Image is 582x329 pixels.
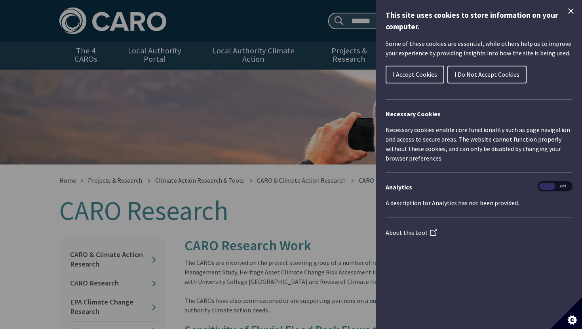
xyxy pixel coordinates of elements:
[386,66,444,83] button: I Accept Cookies
[386,198,572,208] p: A description for Analytics has not been provided.
[539,183,555,190] span: On
[386,9,572,32] h1: This site uses cookies to store information on your computer.
[393,70,437,78] span: I Accept Cookies
[550,297,582,329] button: Set cookie preferences
[386,109,572,119] h2: Necessary Cookies
[386,229,437,236] a: About this tool
[386,125,572,163] p: Necessary cookies enable core functionality such as page navigation and access to secure areas. T...
[455,70,519,78] span: I Do Not Accept Cookies
[555,183,571,190] span: Off
[447,66,527,83] button: I Do Not Accept Cookies
[386,39,572,58] p: Some of these cookies are essential, while others help us to improve your experience by providing...
[566,6,576,16] button: Close Cookie Control
[386,182,572,192] h3: Analytics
